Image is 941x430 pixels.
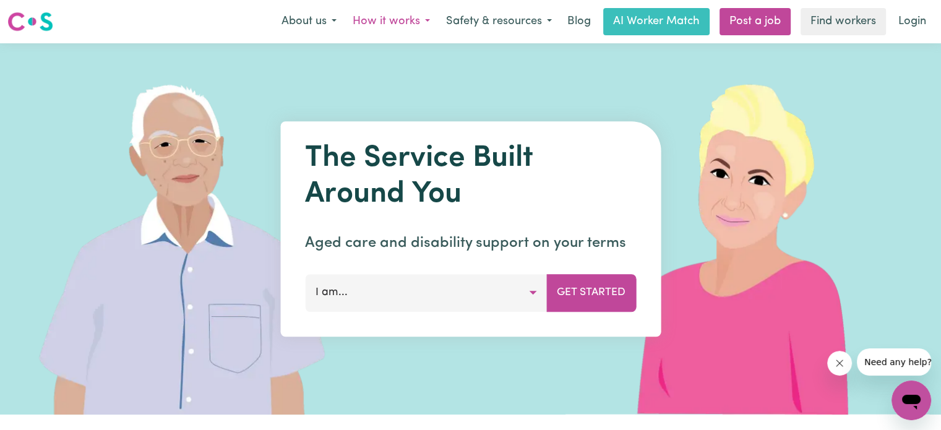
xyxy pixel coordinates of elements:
button: About us [273,9,345,35]
button: How it works [345,9,438,35]
iframe: Message from company [857,348,931,376]
button: I am... [305,274,547,311]
a: Login [891,8,934,35]
a: Post a job [720,8,791,35]
a: Blog [560,8,598,35]
iframe: Close message [827,351,852,376]
h1: The Service Built Around You [305,141,636,212]
a: Find workers [801,8,886,35]
button: Get Started [546,274,636,311]
iframe: Button to launch messaging window [892,381,931,420]
p: Aged care and disability support on your terms [305,232,636,254]
a: AI Worker Match [603,8,710,35]
span: Need any help? [7,9,75,19]
img: Careseekers logo [7,11,53,33]
a: Careseekers logo [7,7,53,36]
button: Safety & resources [438,9,560,35]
